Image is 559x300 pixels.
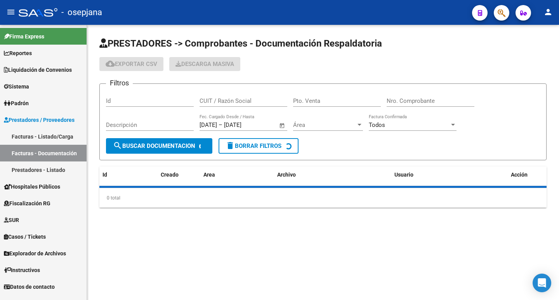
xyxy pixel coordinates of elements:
[106,61,157,68] span: Exportar CSV
[6,7,16,17] mat-icon: menu
[99,188,547,208] div: 0 total
[219,121,222,128] span: –
[106,59,115,68] mat-icon: cloud_download
[113,142,195,149] span: Buscar Documentacion
[99,38,382,49] span: PRESTADORES -> Comprobantes - Documentación Respaldatoria
[293,121,356,128] span: Área
[278,121,287,130] button: Open calendar
[4,199,50,208] span: Fiscalización RG
[200,121,217,128] input: Start date
[4,232,46,241] span: Casos / Tickets
[102,172,107,178] span: Id
[391,166,508,183] datatable-header-cell: Usuario
[277,172,296,178] span: Archivo
[203,172,215,178] span: Area
[511,172,528,178] span: Acción
[4,283,55,291] span: Datos de contacto
[4,266,40,274] span: Instructivos
[161,172,179,178] span: Creado
[543,7,553,17] mat-icon: person
[175,61,234,68] span: Descarga Masiva
[4,32,44,41] span: Firma Express
[4,49,32,57] span: Reportes
[106,138,212,154] button: Buscar Documentacion
[219,138,299,154] button: Borrar Filtros
[169,57,240,71] app-download-masive: Descarga masiva de comprobantes (adjuntos)
[4,99,29,108] span: Padrón
[224,121,262,128] input: End date
[4,216,19,224] span: SUR
[106,78,133,88] h3: Filtros
[4,249,66,258] span: Explorador de Archivos
[274,166,391,183] datatable-header-cell: Archivo
[508,166,547,183] datatable-header-cell: Acción
[4,116,75,124] span: Prestadores / Proveedores
[99,166,130,183] datatable-header-cell: Id
[61,4,102,21] span: - osepjana
[200,166,274,183] datatable-header-cell: Area
[226,141,235,150] mat-icon: delete
[369,121,385,128] span: Todos
[394,172,413,178] span: Usuario
[533,274,551,292] div: Open Intercom Messenger
[169,57,240,71] button: Descarga Masiva
[158,166,200,183] datatable-header-cell: Creado
[226,142,281,149] span: Borrar Filtros
[4,82,29,91] span: Sistema
[99,57,163,71] button: Exportar CSV
[113,141,122,150] mat-icon: search
[4,182,60,191] span: Hospitales Públicos
[4,66,72,74] span: Liquidación de Convenios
